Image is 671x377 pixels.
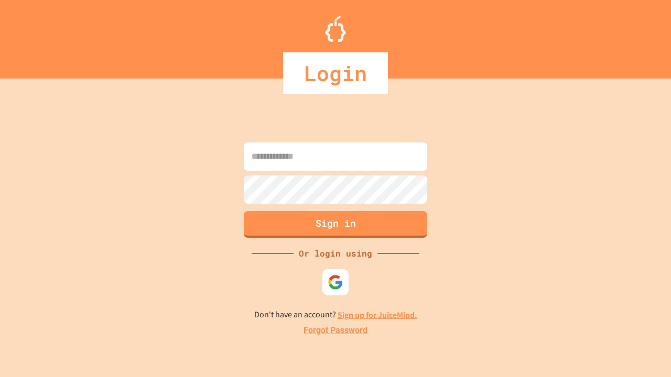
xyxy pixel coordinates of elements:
[294,247,377,260] div: Or login using
[283,52,388,94] div: Login
[338,309,417,320] a: Sign up for JuiceMind.
[254,308,417,321] p: Don't have an account?
[244,211,427,238] button: Sign in
[328,274,343,290] img: google-icon.svg
[325,16,346,42] img: Logo.svg
[304,324,367,337] a: Forgot Password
